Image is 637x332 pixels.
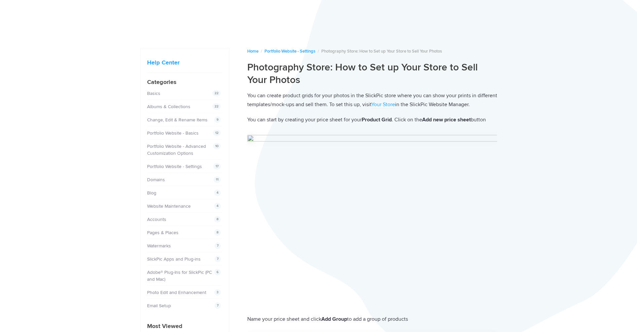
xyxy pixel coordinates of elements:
a: Your Store [371,101,395,108]
h4: Categories [147,78,222,87]
a: Change, Edit & Rename Items [147,117,208,123]
a: Help Center [147,59,179,66]
span: 4 [214,203,221,209]
strong: Product Grid [362,116,392,123]
strong: Add new price sheet [422,116,471,123]
a: Portfolio Website - Settings [147,164,202,169]
a: Basics [147,91,160,96]
span: 6 [214,269,221,275]
span: 22 [212,90,221,97]
a: Home [247,49,259,54]
h4: Most Viewed [147,322,222,331]
span: 22 [212,103,221,110]
span: 12 [213,130,221,136]
span: / [261,49,262,54]
span: 17 [213,163,221,170]
a: Domains [147,177,165,183]
a: Pages & Places [147,230,179,235]
span: Photography Store: How to Set up Your Store to Sell Your Photos [321,49,442,54]
span: 9 [214,116,221,123]
span: 3 [214,289,221,296]
span: / [318,49,319,54]
h1: Photography Store: How to Set up Your Store to Sell Your Photos [247,61,497,86]
span: 8 [214,229,221,236]
a: SlickPic Apps and Plug-ins [147,256,201,262]
p: Name your price sheet and click to add a group of products [247,315,497,324]
p: You can start by creating your price sheet for your . Click on the button [247,115,497,124]
a: Albums & Collections [147,104,190,109]
span: 10 [213,143,221,149]
a: Accounts [147,217,166,222]
a: Portfolio Website - Advanced Customization Options [147,144,206,156]
span: 11 [214,176,221,183]
span: 7 [215,256,221,262]
a: Portfolio Website - Settings [264,49,315,54]
a: Photo Edit and Enhancement [147,290,206,295]
span: 4 [214,189,221,196]
span: 8 [214,216,221,223]
a: Portfolio Website - Basics [147,130,199,136]
a: Website Maintenance [147,203,191,209]
span: 7 [215,302,221,309]
strong: Add Group [321,316,347,322]
a: Adobe® Plug-Ins for SlickPic (PC and Mac) [147,270,212,282]
a: Watermarks [147,243,171,249]
a: Email Setup [147,303,171,309]
p: You can create product grids for your photos in the SlickPic store where you can show your prints... [247,91,497,109]
a: Blog [147,190,156,196]
span: 7 [215,242,221,249]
